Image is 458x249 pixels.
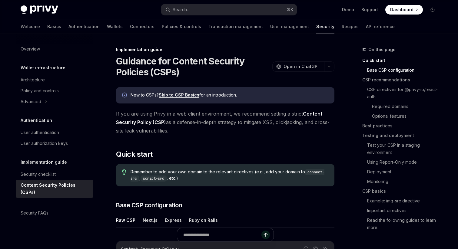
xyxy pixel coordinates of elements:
[316,19,334,34] a: Security
[16,138,93,149] a: User authorization keys
[21,98,41,105] div: Advanced
[116,47,334,53] div: Implementation guide
[162,19,201,34] a: Policies & controls
[116,110,334,135] span: If you are using Privy in a web client environment, we recommend setting a strict as a defense-in...
[116,201,182,209] span: Base CSP configuration
[131,169,324,182] code: connect-src
[368,46,396,53] span: On this page
[21,76,45,84] div: Architecture
[21,45,40,53] div: Overview
[107,19,123,34] a: Wallets
[385,5,423,15] a: Dashboard
[367,215,442,232] a: Read the following guides to learn more:
[131,92,328,99] div: New to CSPs? for an introduction.
[21,5,58,14] img: dark logo
[367,167,442,177] a: Deployment
[122,169,126,175] svg: Tip
[16,208,93,218] a: Security FAQs
[361,7,378,13] a: Support
[141,175,167,182] code: script-src
[367,140,442,157] a: Test your CSP in a staging environment
[189,213,218,227] button: Ruby on Rails
[21,159,67,166] h5: Implementation guide
[16,85,93,96] a: Policy and controls
[122,93,128,99] svg: Info
[208,19,263,34] a: Transaction management
[390,7,413,13] span: Dashboard
[367,157,442,167] a: Using Report-Only mode
[21,209,48,217] div: Security FAQs
[21,64,65,71] h5: Wallet infrastructure
[362,186,442,196] a: CSP basics
[116,56,270,77] h1: Guidance for Content Security Policies (CSPs)
[16,127,93,138] a: User authentication
[16,169,93,180] a: Security checklist
[47,19,61,34] a: Basics
[428,5,437,15] button: Toggle dark mode
[159,92,199,98] a: Skip to CSP Basics
[165,213,182,227] button: Express
[21,129,59,136] div: User authentication
[21,19,40,34] a: Welcome
[367,196,442,206] a: Example: img-src directive
[16,74,93,85] a: Architecture
[367,85,442,102] a: CSP directives for @privy-io/react-auth
[143,213,158,227] button: Next.js
[261,231,270,239] button: Send message
[21,171,56,178] div: Security checklist
[272,61,324,72] button: Open in ChatGPT
[372,102,442,111] a: Required domains
[367,65,442,75] a: Base CSP configuration
[366,19,395,34] a: API reference
[362,131,442,140] a: Testing and deployment
[161,4,297,15] button: Search...⌘K
[16,180,93,198] a: Content Security Policies (CSPs)
[16,44,93,54] a: Overview
[367,177,442,186] a: Monitoring
[21,117,52,124] h5: Authentication
[284,64,320,70] span: Open in ChatGPT
[287,7,293,12] span: ⌘ K
[131,169,328,182] span: Remember to add your own domain to the relevant directives (e.g., add your domain to , , etc.)
[342,7,354,13] a: Demo
[21,182,90,196] div: Content Security Policies (CSPs)
[130,19,154,34] a: Connectors
[116,149,152,159] span: Quick start
[362,56,442,65] a: Quick start
[68,19,100,34] a: Authentication
[21,140,68,147] div: User authorization keys
[367,206,442,215] a: Important directives
[173,6,190,13] div: Search...
[362,75,442,85] a: CSP recommendations
[116,213,135,227] button: Raw CSP
[362,121,442,131] a: Best practices
[342,19,359,34] a: Recipes
[270,19,309,34] a: User management
[372,111,442,121] a: Optional features
[21,87,59,94] div: Policy and controls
